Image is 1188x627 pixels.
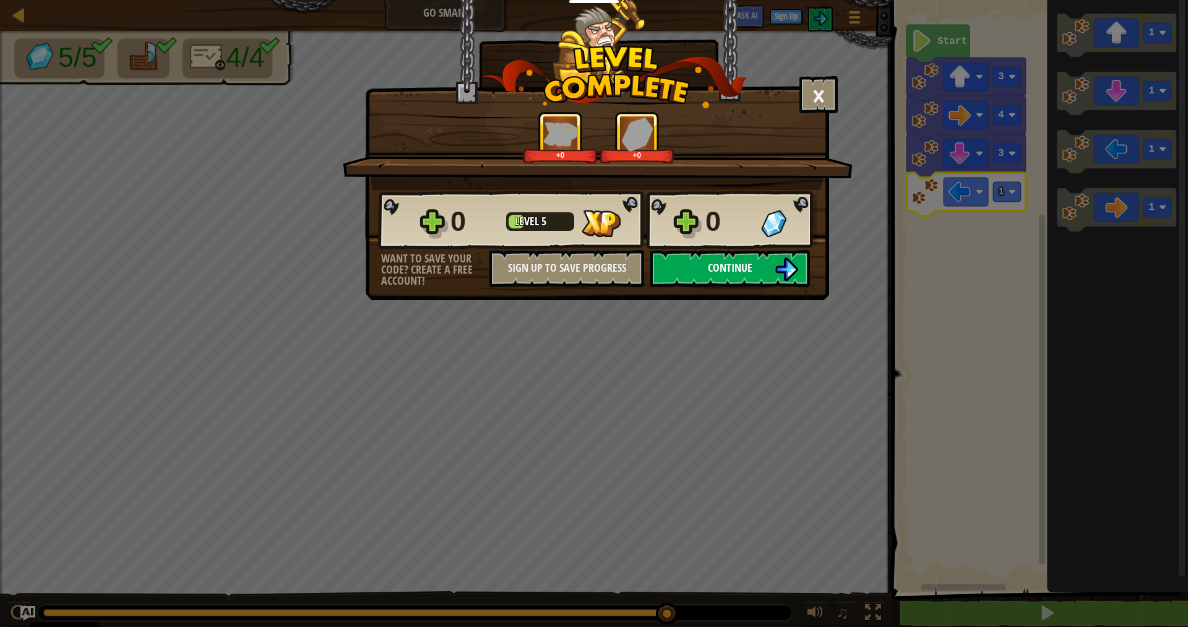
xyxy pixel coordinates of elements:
button: Sign Up to Save Progress [489,250,644,287]
img: level_complete.png [482,46,747,108]
button: × [799,76,838,113]
img: Gems Gained [761,210,786,237]
div: 0 [705,202,754,241]
span: Continue [708,260,752,275]
span: Level [515,214,541,229]
span: 5 [541,214,546,229]
img: Gems Gained [621,117,653,151]
div: +0 [602,150,672,160]
img: Continue [775,257,798,281]
div: +0 [525,150,595,160]
div: Want to save your code? Create a free account! [381,253,489,287]
img: XP Gained [582,210,621,237]
button: Continue [650,250,810,287]
div: 0 [450,202,499,241]
img: XP Gained [543,122,578,146]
